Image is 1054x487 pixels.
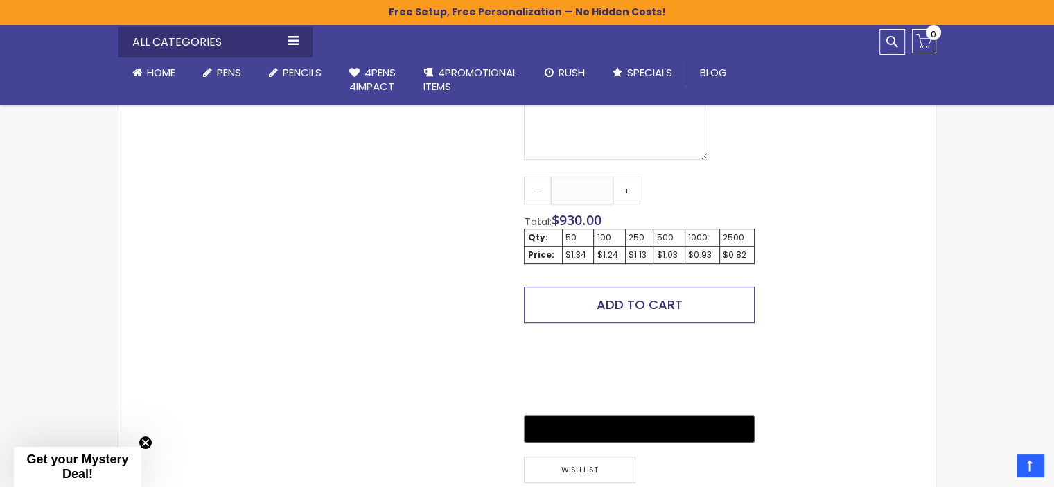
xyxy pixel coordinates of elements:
button: Buy with GPay [524,415,754,443]
a: Blog [686,57,741,88]
a: - [524,177,552,204]
div: All Categories [118,27,313,57]
a: 4PROMOTIONALITEMS [410,57,531,103]
div: 500 [656,232,681,243]
div: 2500 [723,232,751,243]
span: 4PROMOTIONAL ITEMS [423,65,517,94]
span: Pens [217,65,241,80]
a: + [613,177,640,204]
div: $1.13 [629,249,651,260]
span: Home [147,65,175,80]
span: Specials [627,65,672,80]
button: Add to Cart [524,287,754,323]
strong: Price: [527,249,554,260]
span: Rush [559,65,585,80]
div: $1.03 [656,249,681,260]
span: Blog [700,65,727,80]
span: Pencils [283,65,322,80]
div: $1.24 [597,249,622,260]
span: Total: [524,215,551,229]
div: Get your Mystery Deal!Close teaser [14,447,141,487]
span: Add to Cart [597,296,683,313]
div: $1.34 [565,249,590,260]
span: 4Pens 4impact [349,65,396,94]
div: 1000 [688,232,717,243]
span: Wish List [524,457,635,484]
strong: Qty: [527,231,547,243]
iframe: PayPal [524,333,754,405]
div: $0.93 [688,249,717,260]
a: Specials [599,57,686,88]
a: 0 [912,29,936,53]
div: 250 [629,232,651,243]
a: Pens [189,57,255,88]
span: 930.00 [559,211,601,229]
div: 100 [597,232,622,243]
div: $0.82 [723,249,751,260]
button: Close teaser [139,436,152,450]
a: 4Pens4impact [335,57,410,103]
a: Home [118,57,189,88]
span: Get your Mystery Deal! [26,452,128,481]
span: $ [551,211,601,229]
div: 50 [565,232,590,243]
span: 0 [931,28,936,41]
a: Wish List [524,457,639,484]
a: Pencils [255,57,335,88]
a: Rush [531,57,599,88]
